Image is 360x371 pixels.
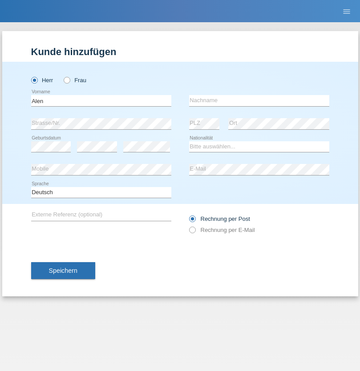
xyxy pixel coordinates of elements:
[189,215,195,227] input: Rechnung per Post
[31,77,53,84] label: Herr
[189,227,195,238] input: Rechnung per E-Mail
[64,77,86,84] label: Frau
[342,7,351,16] i: menu
[189,227,255,233] label: Rechnung per E-Mail
[31,262,95,279] button: Speichern
[338,8,356,14] a: menu
[49,267,77,274] span: Speichern
[31,46,329,57] h1: Kunde hinzufügen
[64,77,69,83] input: Frau
[31,77,37,83] input: Herr
[189,215,250,222] label: Rechnung per Post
